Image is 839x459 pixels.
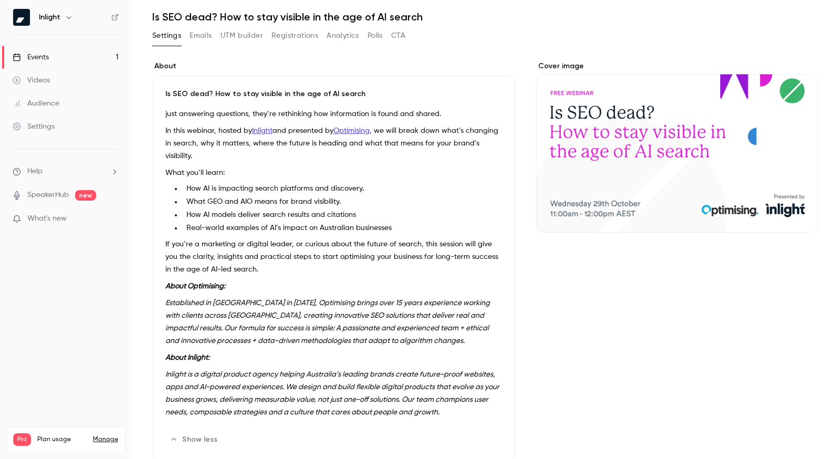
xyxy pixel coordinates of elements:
[165,299,490,345] em: Established in [GEOGRAPHIC_DATA] in [DATE], Optimising brings over 15 years experience working wi...
[37,435,87,444] span: Plan usage
[221,27,263,44] button: UTM builder
[13,121,55,132] div: Settings
[13,433,31,446] span: Pro
[182,183,502,194] li: How AI is impacting search platforms and discovery.
[165,95,502,120] p: Search is changing with the deepening of AI. Platforms like Google, ChatGPT and Perplexity aren’t...
[13,9,30,26] img: Inlight
[13,52,49,62] div: Events
[165,371,499,416] em: Inlight is a digital product agency helping Australia’s leading brands create future-proof websit...
[391,27,405,44] button: CTA
[27,166,43,177] span: Help
[333,127,370,134] a: Optimising
[75,190,96,201] span: new
[327,27,359,44] button: Analytics
[536,61,818,233] section: Cover image
[165,354,209,361] strong: About Inlight:
[39,12,60,23] h6: Inlight
[536,61,818,71] label: Cover image
[182,196,502,207] li: What GEO and AIO means for brand visibility.
[13,166,119,177] li: help-dropdown-opener
[165,238,502,276] p: If you’re a marketing or digital leader, or curious about the future of search, this session will...
[182,210,502,221] li: How AI models deliver search results and citations
[165,431,224,448] button: Show less
[252,127,272,134] a: Inlight
[368,27,383,44] button: Polls
[182,223,502,234] li: Real-world examples of AI’s impact on Australian businesses
[165,89,502,99] p: Is SEO dead? How to stay visible in the age of AI search
[271,27,318,44] button: Registrations
[13,98,59,109] div: Audience
[152,27,181,44] button: Settings
[13,75,50,86] div: Videos
[165,124,502,162] p: In this webinar, hosted by and presented by , we will break down what’s changing in search, why i...
[27,213,67,224] span: What's new
[152,11,818,23] h1: Is SEO dead? How to stay visible in the age of AI search
[165,166,502,179] p: What you’ll learn:
[190,27,212,44] button: Emails
[152,61,515,71] label: About
[27,190,69,201] a: SpeakerHub
[165,283,225,290] strong: About Optimising:
[93,435,118,444] a: Manage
